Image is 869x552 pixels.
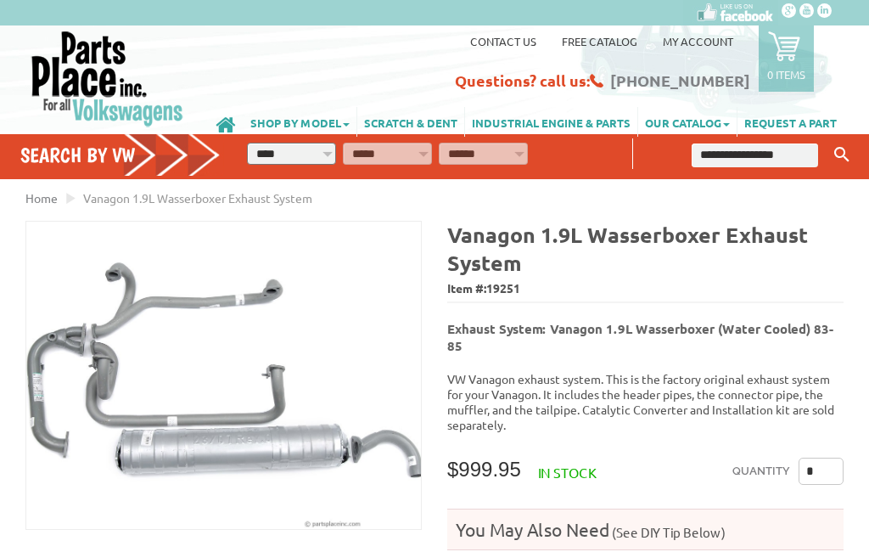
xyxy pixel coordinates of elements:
b: Exhaust System: Vanagon 1.9L Wasserboxer (Water Cooled) 83-85 [447,320,834,354]
span: In stock [538,464,597,481]
b: Vanagon 1.9L Wasserboxer Exhaust System [447,221,808,276]
p: VW Vanagon exhaust system. This is the factory original exhaust system for your Vanagon. It inclu... [447,371,844,432]
a: SHOP BY MODEL [244,107,356,137]
img: Vanagon 1.9L Wasserboxer Exhaust System [26,222,421,529]
span: 19251 [486,280,520,296]
label: Quantity [732,458,790,485]
a: OUR CATALOG [638,107,737,137]
p: 0 items [767,67,805,82]
a: INDUSTRIAL ENGINE & PARTS [465,107,637,137]
a: Free Catalog [562,34,637,48]
span: (See DIY Tip Below) [609,524,726,540]
a: REQUEST A PART [737,107,844,137]
span: Vanagon 1.9L Wasserboxer Exhaust System [83,190,312,206]
a: Home [25,190,58,206]
span: $999.95 [447,458,521,481]
a: 0 items [759,25,814,92]
button: Keyword Search [829,141,855,169]
a: SCRATCH & DENT [357,107,464,137]
a: My Account [663,34,733,48]
a: Contact us [470,34,536,48]
h4: You May Also Need [447,518,844,541]
span: Item #: [447,277,844,301]
img: Parts Place Inc! [30,30,185,127]
h4: Search by VW [20,143,221,167]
